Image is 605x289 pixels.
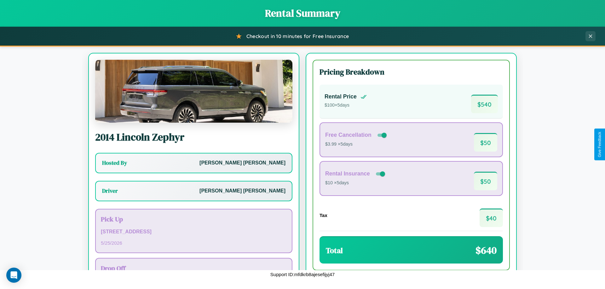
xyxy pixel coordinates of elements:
h2: 2014 Lincoln Zephyr [95,130,292,144]
div: Open Intercom Messenger [6,268,21,283]
span: $ 540 [471,95,498,113]
p: $10 × 5 days [325,179,386,187]
h4: Rental Price [325,93,357,100]
h4: Free Cancellation [325,132,372,138]
p: 5 / 25 / 2026 [101,239,287,247]
h3: Total [326,245,343,256]
span: Checkout in 10 minutes for Free Insurance [246,33,349,39]
p: Support ID: mfdkrb8ajesefijyj47 [270,270,335,279]
p: [PERSON_NAME] [PERSON_NAME] [199,158,285,168]
span: $ 50 [474,172,497,190]
p: $ 100 × 5 days [325,101,367,109]
h3: Driver [102,187,118,195]
h3: Hosted By [102,159,127,167]
h3: Pricing Breakdown [320,67,503,77]
span: $ 640 [475,243,497,257]
h3: Drop Off [101,264,287,273]
h4: Tax [320,213,327,218]
p: $3.99 × 5 days [325,140,388,148]
span: $ 50 [474,133,497,152]
p: [PERSON_NAME] [PERSON_NAME] [199,186,285,196]
span: $ 40 [480,208,503,227]
h3: Pick Up [101,214,287,224]
h4: Rental Insurance [325,170,370,177]
p: [STREET_ADDRESS] [101,227,287,236]
div: Give Feedback [597,132,602,157]
img: Lincoln Zephyr [95,60,292,123]
h1: Rental Summary [6,6,599,20]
